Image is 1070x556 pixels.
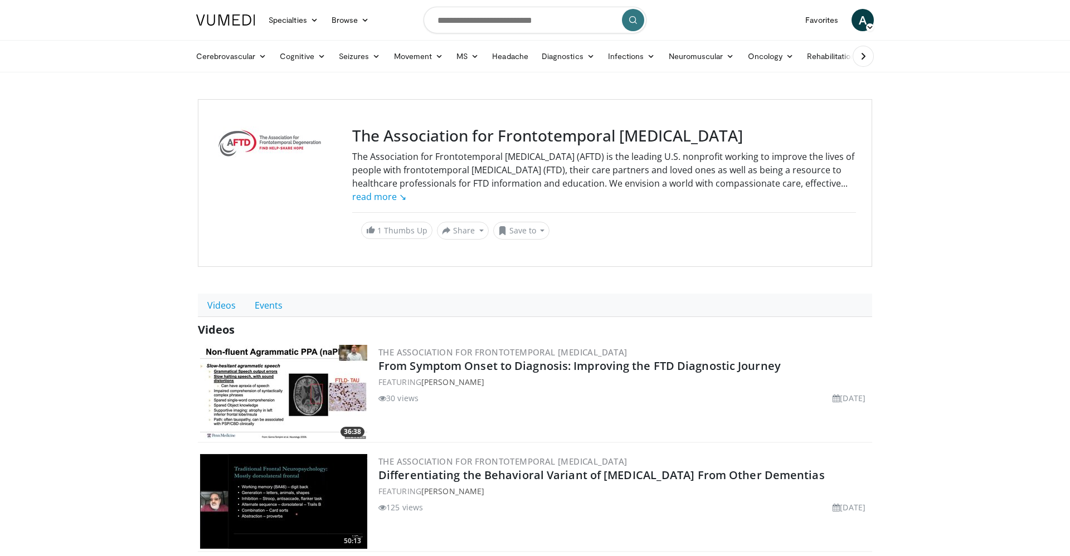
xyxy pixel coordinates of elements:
span: Videos [198,322,235,337]
button: Save to [493,222,550,240]
li: [DATE] [833,392,865,404]
span: 36:38 [341,427,364,437]
div: The Association for Frontotemporal [MEDICAL_DATA] (AFTD) is the leading U.S. nonprofit working to... [352,150,856,203]
a: From Symptom Onset to Diagnosis: Improving the FTD Diagnostic Journey [378,358,781,373]
li: 30 views [378,392,419,404]
a: Infections [601,45,662,67]
a: A [852,9,874,31]
img: VuMedi Logo [196,14,255,26]
a: Rehabilitation [800,45,862,67]
a: Seizures [332,45,387,67]
a: The Association for Frontotemporal [MEDICAL_DATA] [378,456,628,467]
li: [DATE] [833,501,865,513]
a: Neuromuscular [662,45,741,67]
a: The Association for Frontotemporal [MEDICAL_DATA] [378,347,628,358]
img: 40718c60-1daf-4778-8da6-3434a27a553f.300x170_q85_crop-smart_upscale.jpg [200,345,367,440]
a: 36:38 [200,345,367,440]
div: FEATURING [378,485,870,497]
a: Videos [198,294,245,317]
a: MS [450,45,485,67]
input: Search topics, interventions [424,7,646,33]
a: [PERSON_NAME] [421,377,484,387]
a: Cognitive [273,45,332,67]
span: 50:13 [341,536,364,546]
a: Specialties [262,9,325,31]
h3: The Association for Frontotemporal [MEDICAL_DATA] [352,126,856,145]
a: Events [245,294,292,317]
a: read more ↘ [352,191,406,203]
a: Differentiating the Behavioral Variant of [MEDICAL_DATA] From Other Dementias [378,467,825,482]
img: b4eaa1f6-f31c-42a8-96eb-9ba511267aea.300x170_q85_crop-smart_upscale.jpg [200,454,367,549]
a: Movement [387,45,450,67]
span: 1 [377,225,382,236]
a: Cerebrovascular [189,45,273,67]
a: Browse [325,9,376,31]
a: Diagnostics [535,45,601,67]
li: 125 views [378,501,423,513]
a: Favorites [799,9,845,31]
a: Oncology [741,45,801,67]
div: FEATURING [378,376,870,388]
span: ... [352,177,848,203]
a: Headache [485,45,535,67]
button: Share [437,222,489,240]
a: 50:13 [200,454,367,549]
a: 1 Thumbs Up [361,222,432,239]
a: [PERSON_NAME] [421,486,484,496]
